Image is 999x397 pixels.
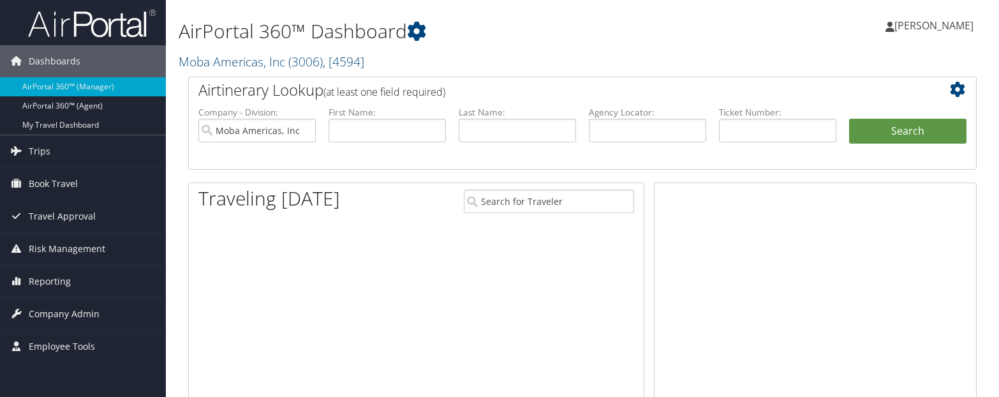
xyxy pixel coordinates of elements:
[849,119,966,144] button: Search
[29,168,78,200] span: Book Travel
[894,19,973,33] span: [PERSON_NAME]
[464,190,634,213] input: Search for Traveler
[179,18,717,45] h1: AirPortal 360™ Dashboard
[29,233,105,265] span: Risk Management
[885,6,986,45] a: [PERSON_NAME]
[198,79,901,101] h2: Airtinerary Lookup
[198,185,340,212] h1: Traveling [DATE]
[29,331,95,363] span: Employee Tools
[323,85,445,99] span: (at least one field required)
[29,200,96,232] span: Travel Approval
[719,106,836,119] label: Ticket Number:
[29,45,80,77] span: Dashboards
[459,106,576,119] label: Last Name:
[28,8,156,38] img: airportal-logo.png
[329,106,446,119] label: First Name:
[29,135,50,167] span: Trips
[29,266,71,297] span: Reporting
[29,298,100,330] span: Company Admin
[179,53,364,70] a: Moba Americas, Inc
[198,106,316,119] label: Company - Division:
[589,106,706,119] label: Agency Locator:
[323,53,364,70] span: , [ 4594 ]
[288,53,323,70] span: ( 3006 )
